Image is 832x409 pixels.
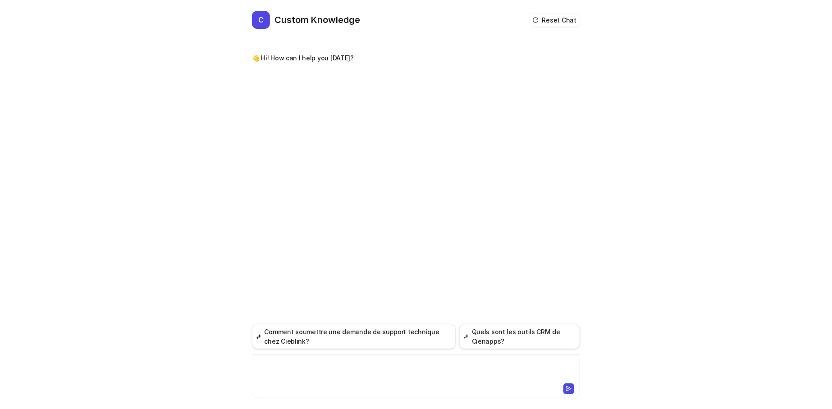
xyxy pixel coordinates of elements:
h2: Custom Knowledge [274,14,360,26]
button: Reset Chat [530,14,580,27]
button: Quels sont les outils CRM de Cienapps? [459,324,580,349]
span: C [252,11,270,29]
p: 👋 Hi! How can I help you [DATE]? [252,53,354,64]
button: Comment soumettre une demande de support technique chez Cieblink? [252,324,456,349]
